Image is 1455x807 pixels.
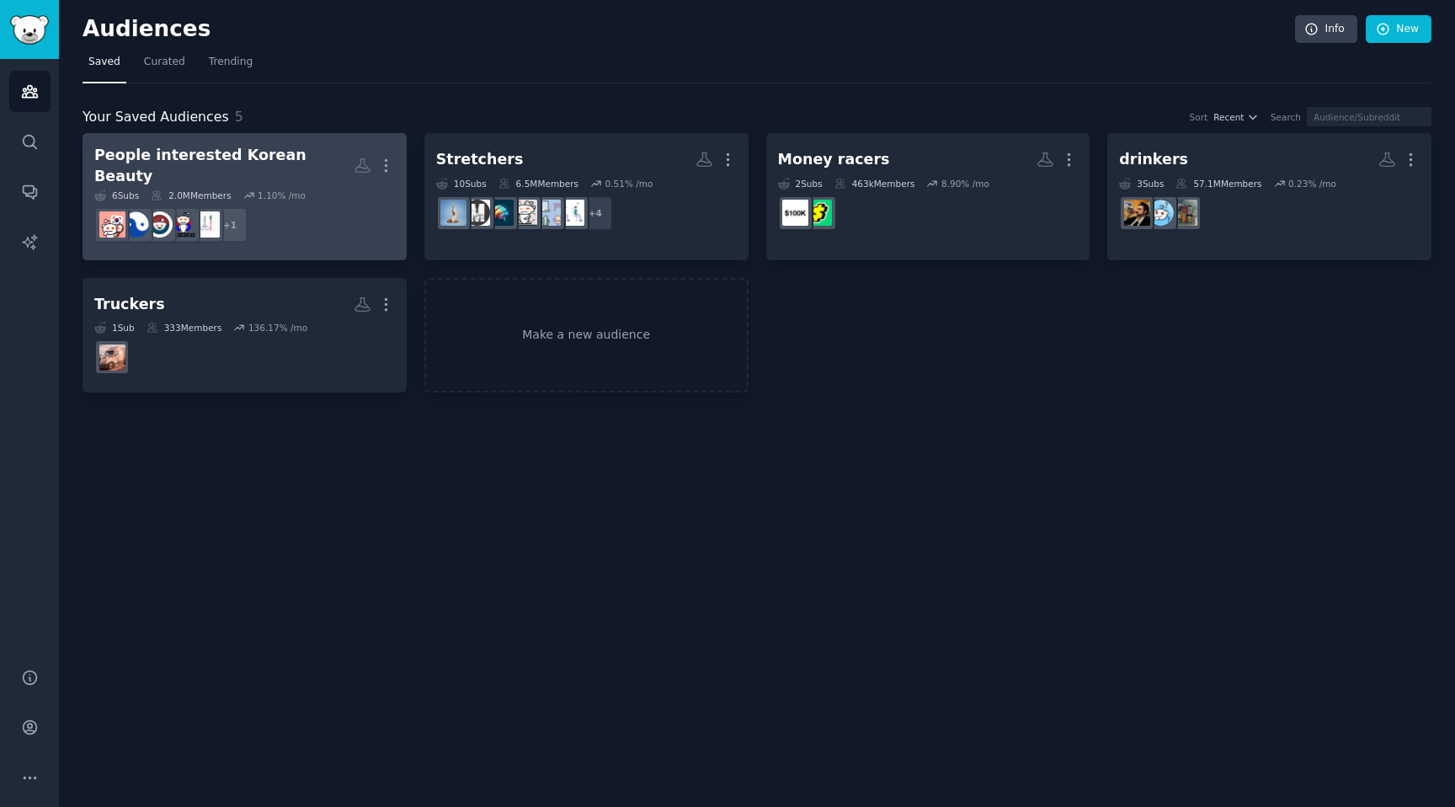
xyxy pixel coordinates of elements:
[1271,111,1301,123] div: Search
[806,200,832,226] img: TheRaceTo10Million
[203,49,258,83] a: Trending
[123,211,149,238] img: SeoulPlasticSurgery
[99,211,125,238] img: KoreaSeoulBeauty
[248,322,307,334] div: 136.17 % /mo
[94,145,354,186] div: People interested Korean Beauty
[144,55,185,70] span: Curated
[782,200,808,226] img: TheRaceTo100K
[1288,178,1336,190] div: 0.23 % /mo
[147,322,222,334] div: 333 Members
[1307,107,1431,126] input: Audience/Subreddit
[464,200,490,226] img: MobilityTraining
[440,200,466,226] img: Stretching
[766,133,1090,260] a: Money racers2Subs463kMembers8.90% /moTheRaceTo10MillionTheRaceTo100K
[778,149,890,170] div: Money racers
[535,200,561,226] img: Ergonomics
[235,109,243,125] span: 5
[424,278,749,393] a: Make a new audience
[941,178,989,190] div: 8.90 % /mo
[138,49,191,83] a: Curated
[424,133,749,260] a: Stretchers10Subs6.5MMembers0.51% /mo+4PostureTipsGuideErgonomicsChronicPainbackpainMobilityTraini...
[170,211,196,238] img: korea
[498,178,578,190] div: 6.5M Members
[194,211,220,238] img: PlasticSurgery
[83,16,1295,43] h2: Audiences
[834,178,915,190] div: 463k Members
[1175,178,1261,190] div: 57.1M Members
[94,322,135,334] div: 1 Sub
[1119,149,1188,170] div: drinkers
[578,195,613,231] div: + 4
[488,200,514,226] img: backpain
[209,55,253,70] span: Trending
[1213,111,1244,123] span: Recent
[99,345,125,371] img: TruckingStartups
[147,211,173,238] img: koreatravel
[436,178,487,190] div: 10 Sub s
[83,49,126,83] a: Saved
[94,294,165,315] div: Truckers
[88,55,120,70] span: Saved
[436,149,524,170] div: Stretchers
[83,278,407,393] a: Truckers1Sub333Members136.17% /moTruckingStartups
[10,15,49,45] img: GummySearch logo
[1171,200,1197,226] img: NABeerDrinkers
[605,178,653,190] div: 0.51 % /mo
[258,190,306,201] div: 1.10 % /mo
[1119,178,1164,190] div: 3 Sub s
[1107,133,1431,260] a: drinkers3Subs57.1MMembers0.23% /moNABeerDrinkersAskRedditCriticalDrinker
[151,190,231,201] div: 2.0M Members
[1148,200,1174,226] img: AskReddit
[83,107,229,128] span: Your Saved Audiences
[1366,15,1431,44] a: New
[1295,15,1357,44] a: Info
[83,133,407,260] a: People interested Korean Beauty6Subs2.0MMembers1.10% /mo+1PlasticSurgerykoreakoreatravelSeoulPlas...
[558,200,584,226] img: PostureTipsGuide
[94,190,139,201] div: 6 Sub s
[1124,200,1150,226] img: CriticalDrinker
[1213,111,1259,123] button: Recent
[511,200,537,226] img: ChronicPain
[778,178,823,190] div: 2 Sub s
[212,207,248,243] div: + 1
[1190,111,1208,123] div: Sort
